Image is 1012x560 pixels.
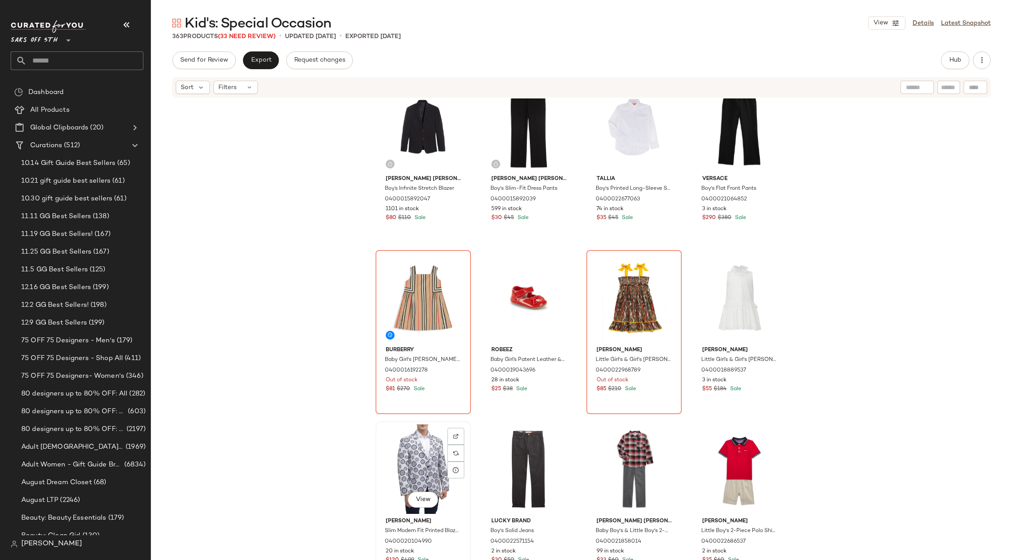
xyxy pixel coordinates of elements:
[87,318,105,328] span: (199)
[490,367,535,375] span: 0400019043696
[491,548,516,556] span: 2 in stock
[623,386,636,392] span: Sale
[125,424,146,435] span: (2197)
[279,31,281,42] span: •
[596,538,641,546] span: 0400021858014
[397,385,410,393] span: $270
[127,389,145,399] span: (282)
[701,185,756,193] span: Boy's Flat Front Pants
[695,424,784,514] img: 0400022686537
[484,424,573,514] img: 0400022571154_ASPHALT
[386,346,461,354] span: Burberry
[21,300,89,310] span: 12.2 GG Best Sellers!
[21,229,93,239] span: 11.19 GG Best Sellers!
[21,460,123,470] span: Adult Women - Gift Guide Brand Prio
[172,32,276,41] div: Products
[589,424,679,514] img: 0400021858014_REDPLAIDCHARCOAL
[597,385,606,393] span: $85
[345,32,401,41] p: Exported [DATE]
[30,123,88,133] span: Global Clipboards
[21,495,58,505] span: August LTP
[21,158,115,168] span: 10.14 Gift Guide Best Sellers
[491,376,519,384] span: 28 in stock
[30,141,62,151] span: Curations
[21,539,82,549] span: [PERSON_NAME]
[181,83,194,92] span: Sort
[250,57,271,64] span: Export
[91,247,109,257] span: (167)
[91,282,109,293] span: (199)
[185,15,331,33] span: Kid's: Special Occasion
[21,478,92,488] span: August Dream Closet
[728,386,741,392] span: Sale
[702,385,712,393] span: $55
[386,385,395,393] span: $81
[92,478,107,488] span: (68)
[21,353,123,364] span: 75 OFF 75 Designers - Shop All
[126,407,146,417] span: (603)
[11,20,86,33] img: cfy_white_logo.C9jOOHJF.svg
[21,407,126,417] span: 80 designers up to 80% OFF: Men's
[379,424,468,514] img: 0400020104990
[620,215,633,221] span: Sale
[701,367,746,375] span: 0400018889537
[112,194,126,204] span: (61)
[596,196,640,204] span: 0400022677063
[490,356,565,364] span: Baby Girl’s Patent Leather & Bow [PERSON_NAME] [PERSON_NAME] Shoes
[30,105,70,115] span: All Products
[379,253,468,343] img: 0400016192278
[941,19,991,28] a: Latest Snapshot
[873,20,888,27] span: View
[62,141,80,151] span: (512)
[107,513,124,523] span: (179)
[491,205,522,213] span: 599 in stock
[385,356,460,364] span: Baby Girl's [PERSON_NAME] Striped Dress
[597,175,672,183] span: Tallia
[453,434,459,439] img: svg%3e
[93,229,111,239] span: (167)
[124,371,143,381] span: (346)
[701,538,746,546] span: 0400022686537
[180,57,228,64] span: Send for Review
[490,527,534,535] span: Boy's Solid Jeans
[596,356,671,364] span: Little Girl's & Girl's [PERSON_NAME] Dress
[718,214,731,222] span: $380
[597,214,606,222] span: $35
[88,123,103,133] span: (20)
[172,33,183,40] span: 363
[514,386,527,392] span: Sale
[21,247,91,257] span: 11.25 GG Best Sellers
[490,196,536,204] span: 0400015892039
[286,51,353,69] button: Request changes
[172,19,181,27] img: svg%3e
[385,367,428,375] span: 0400016192278
[123,460,146,470] span: (6834)
[701,196,747,204] span: 0400021064852
[386,548,414,556] span: 20 in stock
[491,346,566,354] span: Robeez
[597,346,672,354] span: [PERSON_NAME]
[490,185,557,193] span: Boy's Slim-Fit Dress Pants
[81,531,100,541] span: (130)
[490,538,534,546] span: 0400022571154
[285,32,336,41] p: updated [DATE]
[702,214,716,222] span: $290
[398,214,411,222] span: $110
[589,253,679,343] img: 0400022968789
[503,385,513,393] span: $38
[702,205,727,213] span: 3 in stock
[702,376,727,384] span: 3 in stock
[243,51,279,69] button: Export
[294,57,345,64] span: Request changes
[493,161,498,167] img: svg%3e
[91,211,109,222] span: (138)
[608,214,618,222] span: $45
[597,517,672,525] span: [PERSON_NAME] [PERSON_NAME]
[491,175,566,183] span: [PERSON_NAME] [PERSON_NAME]
[702,517,777,525] span: [PERSON_NAME]
[413,215,426,221] span: Sale
[218,83,237,92] span: Filters
[386,205,419,213] span: 1101 in stock
[949,57,961,64] span: Hub
[21,442,124,452] span: Adult [DEMOGRAPHIC_DATA] - Gift Guide Brand Prio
